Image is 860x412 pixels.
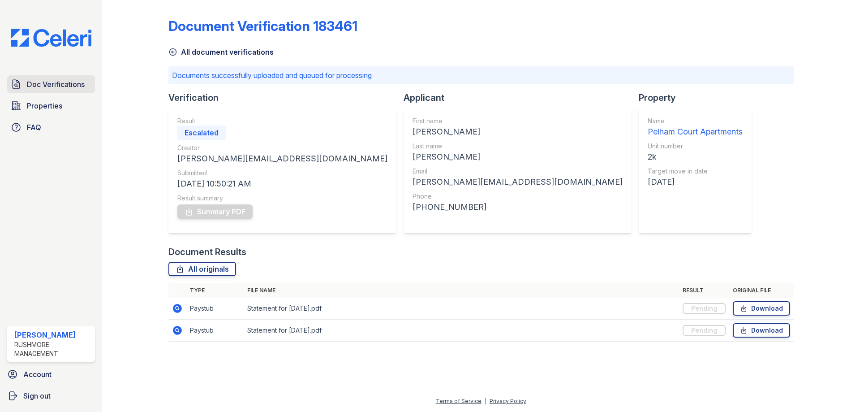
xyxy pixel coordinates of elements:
[648,167,743,176] div: Target move in date
[168,262,236,276] a: All originals
[168,246,246,258] div: Document Results
[27,100,62,111] span: Properties
[733,301,790,316] a: Download
[413,176,623,188] div: [PERSON_NAME][EMAIL_ADDRESS][DOMAIN_NAME]
[679,283,729,298] th: Result
[177,178,387,190] div: [DATE] 10:50:21 AM
[436,398,482,404] a: Terms of Service
[413,117,623,126] div: First name
[648,176,743,188] div: [DATE]
[23,390,51,401] span: Sign out
[177,117,387,126] div: Result
[7,97,95,115] a: Properties
[733,323,790,338] a: Download
[4,29,99,47] img: CE_Logo_Blue-a8612792a0a2168367f1c8372b55b34899dd931a85d93a1a3d3e32e68fde9ad4.png
[413,142,623,151] div: Last name
[244,298,679,320] td: Statement for [DATE].pdf
[404,91,639,104] div: Applicant
[4,365,99,383] a: Account
[413,167,623,176] div: Email
[186,320,244,342] td: Paystub
[683,303,726,314] div: Pending
[168,47,274,57] a: All document verifications
[4,387,99,405] a: Sign out
[186,298,244,320] td: Paystub
[413,151,623,163] div: [PERSON_NAME]
[27,79,85,90] span: Doc Verifications
[7,118,95,136] a: FAQ
[23,369,52,380] span: Account
[244,283,679,298] th: File name
[648,117,743,126] div: Name
[413,126,623,138] div: [PERSON_NAME]
[186,283,244,298] th: Type
[639,91,759,104] div: Property
[485,398,486,404] div: |
[648,126,743,138] div: Pelham Court Apartments
[413,192,623,201] div: Phone
[177,126,226,140] div: Escalated
[7,75,95,93] a: Doc Verifications
[177,194,387,203] div: Result summary
[168,91,404,104] div: Verification
[172,70,790,81] p: Documents successfully uploaded and queued for processing
[168,18,357,34] div: Document Verification 183461
[14,330,91,340] div: [PERSON_NAME]
[729,283,794,298] th: Original file
[683,325,726,336] div: Pending
[177,152,387,165] div: [PERSON_NAME][EMAIL_ADDRESS][DOMAIN_NAME]
[177,169,387,178] div: Submitted
[648,142,743,151] div: Unit number
[177,143,387,152] div: Creator
[648,151,743,163] div: 2k
[490,398,526,404] a: Privacy Policy
[27,122,41,133] span: FAQ
[648,117,743,138] a: Name Pelham Court Apartments
[14,340,91,358] div: Rushmore Management
[413,201,623,213] div: [PHONE_NUMBER]
[244,320,679,342] td: Statement for [DATE].pdf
